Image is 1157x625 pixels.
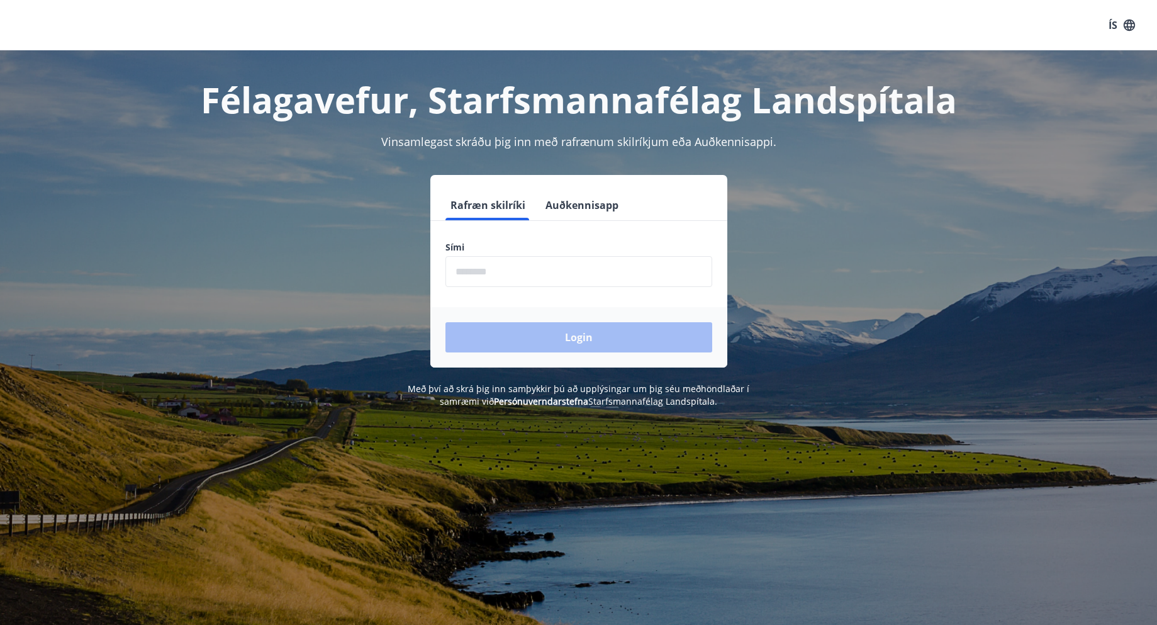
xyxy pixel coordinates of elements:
span: Með því að skrá þig inn samþykkir þú að upplýsingar um þig séu meðhöndlaðar í samræmi við Starfsm... [408,383,749,407]
button: ÍS [1102,14,1142,37]
button: Rafræn skilríki [445,190,530,220]
a: Persónuverndarstefna [494,395,588,407]
button: Auðkennisapp [540,190,623,220]
span: Vinsamlegast skráðu þig inn með rafrænum skilríkjum eða Auðkennisappi. [381,134,776,149]
label: Sími [445,241,712,254]
h1: Félagavefur, Starfsmannafélag Landspítala [141,76,1017,123]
